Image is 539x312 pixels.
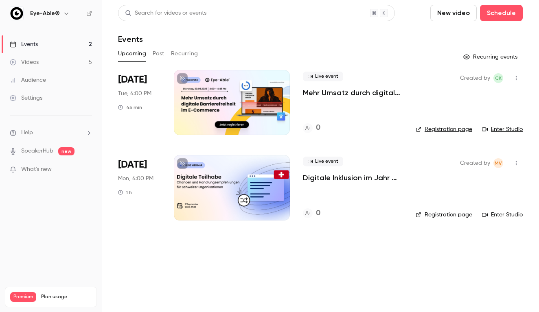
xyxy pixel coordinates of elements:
h4: 0 [316,122,320,133]
button: Recurring events [460,50,523,63]
span: Carolin Kaulfersch [493,73,503,83]
span: Help [21,129,33,137]
span: CK [495,73,502,83]
a: Registration page [416,211,472,219]
img: Eye-Able® [10,7,23,20]
span: [DATE] [118,158,147,171]
a: SpeakerHub [21,147,53,155]
a: Registration page [416,125,472,133]
div: 1 h [118,189,132,196]
div: Sep 30 Tue, 4:00 PM (Europe/Berlin) [118,70,161,135]
div: Oct 20 Mon, 4:00 PM (Europe/Berlin) [118,155,161,220]
span: Mahdalena Varchenko [493,158,503,168]
li: help-dropdown-opener [10,129,92,137]
h4: 0 [316,208,320,219]
a: Enter Studio [482,125,523,133]
span: Mon, 4:00 PM [118,175,153,183]
h6: Eye-Able® [30,9,60,17]
a: Digitale Inklusion im Jahr 2025 - Chancen und Handlungsempfehlungen für Schweizer Organisationen [303,173,403,183]
div: Settings [10,94,42,102]
div: Events [10,40,38,48]
button: Schedule [480,5,523,21]
div: 45 min [118,104,142,111]
span: Plan usage [41,294,92,300]
div: Audience [10,76,46,84]
span: Created by [460,73,490,83]
span: new [58,147,74,155]
span: Created by [460,158,490,168]
span: Live event [303,157,343,166]
div: Videos [10,58,39,66]
button: Upcoming [118,47,146,60]
button: New video [430,5,477,21]
button: Recurring [171,47,198,60]
span: What's new [21,165,52,174]
a: 0 [303,208,320,219]
button: Past [153,47,164,60]
span: MV [495,158,502,168]
span: Live event [303,72,343,81]
a: Enter Studio [482,211,523,219]
span: [DATE] [118,73,147,86]
h1: Events [118,34,143,44]
a: Mehr Umsatz durch digitale Barrierefreiheit im E-Commerce [303,88,403,98]
span: Premium [10,292,36,302]
a: 0 [303,122,320,133]
div: Search for videos or events [125,9,206,17]
span: Tue, 4:00 PM [118,89,151,98]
